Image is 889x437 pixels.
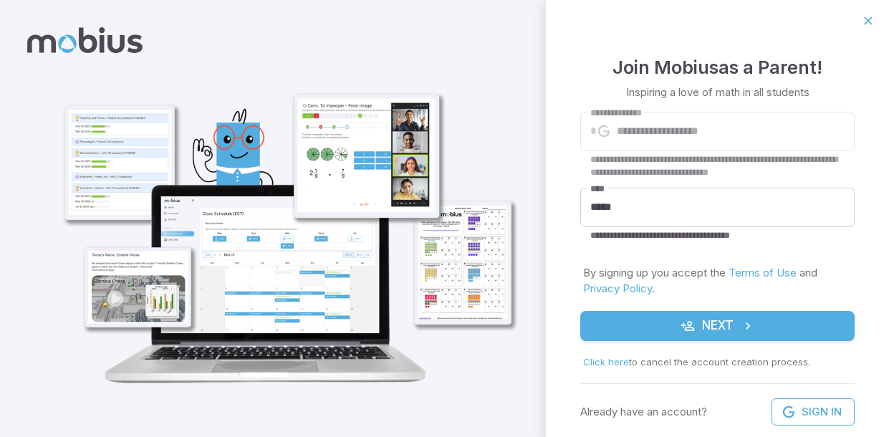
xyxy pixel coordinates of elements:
a: Sign In [772,398,855,426]
p: Already have an account? [580,404,707,420]
a: Terms of Use [729,266,797,279]
p: By signing up you accept the and . [583,265,852,297]
span: Click here [583,356,629,368]
p: to cancel the account creation process . [583,355,852,370]
p: Inspiring a love of math in all students [626,85,809,100]
a: Privacy Policy [583,282,652,295]
h4: Join Mobius as a Parent ! [612,53,822,82]
img: parent_1-illustration [40,40,528,398]
button: Next [580,311,855,341]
